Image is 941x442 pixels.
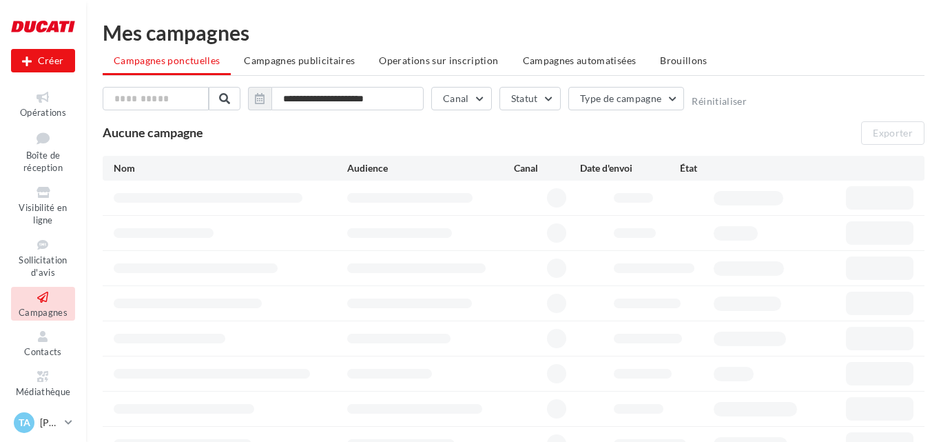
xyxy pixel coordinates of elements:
a: Visibilité en ligne [11,182,75,229]
a: Boîte de réception [11,126,75,177]
a: Campagnes [11,287,75,321]
a: TA [PERSON_NAME] [11,410,75,436]
div: Mes campagnes [103,22,924,43]
span: Contacts [24,346,62,357]
div: Date d'envoi [580,161,680,175]
span: Operations sur inscription [379,54,498,66]
a: Contacts [11,326,75,360]
button: Réinitialiser [692,96,747,107]
a: Médiathèque [11,366,75,400]
div: Nouvelle campagne [11,49,75,72]
button: Type de campagne [568,87,685,110]
button: Créer [11,49,75,72]
a: Sollicitation d'avis [11,234,75,281]
div: Nom [114,161,347,175]
button: Canal [431,87,492,110]
button: Statut [499,87,561,110]
span: Médiathèque [16,386,71,397]
span: Opérations [20,107,66,118]
span: Campagnes automatisées [523,54,637,66]
span: Aucune campagne [103,125,203,140]
span: Boîte de réception [23,150,63,174]
span: Campagnes publicitaires [244,54,355,66]
div: État [680,161,780,175]
span: Sollicitation d'avis [19,254,67,279]
p: [PERSON_NAME] [40,416,59,430]
span: Campagnes [19,307,68,318]
span: TA [19,416,30,430]
div: Canal [514,161,581,175]
span: Brouillons [660,54,707,66]
div: Audience [347,161,514,175]
span: Visibilité en ligne [19,202,67,226]
a: Opérations [11,87,75,121]
button: Exporter [861,121,924,145]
